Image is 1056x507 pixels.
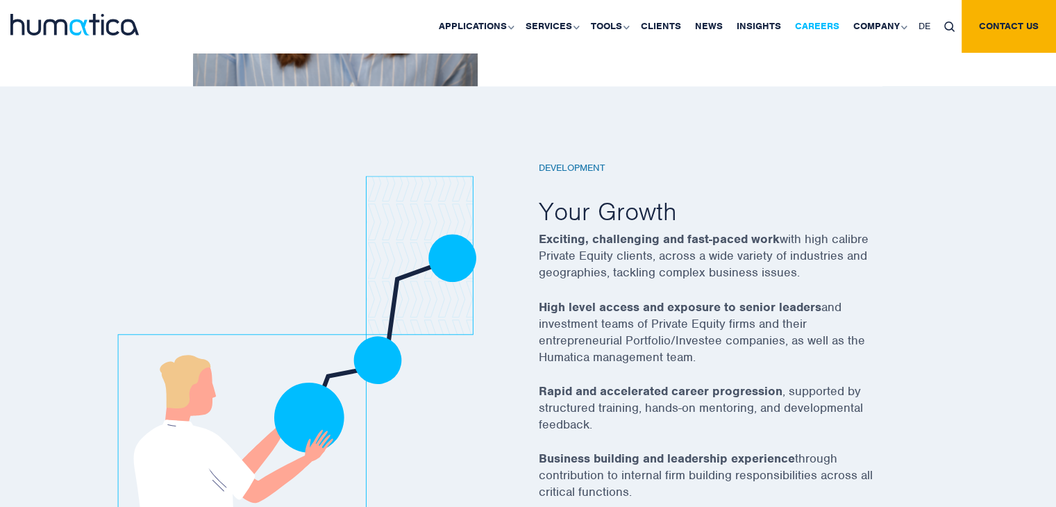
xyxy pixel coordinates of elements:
[919,20,930,32] span: DE
[539,298,914,382] p: and investment teams of Private Equity firms and their entrepreneurial Portfolio/Investee compani...
[539,195,914,227] h2: Your Growth
[10,14,139,35] img: logo
[944,22,955,32] img: search_icon
[539,450,795,465] strong: Business building and leadership experience
[539,382,914,449] p: , supported by structured training, hands-on mentoring, and developmental feedback.
[539,231,780,247] strong: Exciting, challenging and fast-paced work
[539,299,821,314] strong: High level access and exposure to senior leaders
[539,163,914,174] h6: Development
[539,231,914,298] p: with high calibre Private Equity clients, across a wide variety of industries and geographies, ta...
[539,383,782,398] strong: Rapid and accelerated career progression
